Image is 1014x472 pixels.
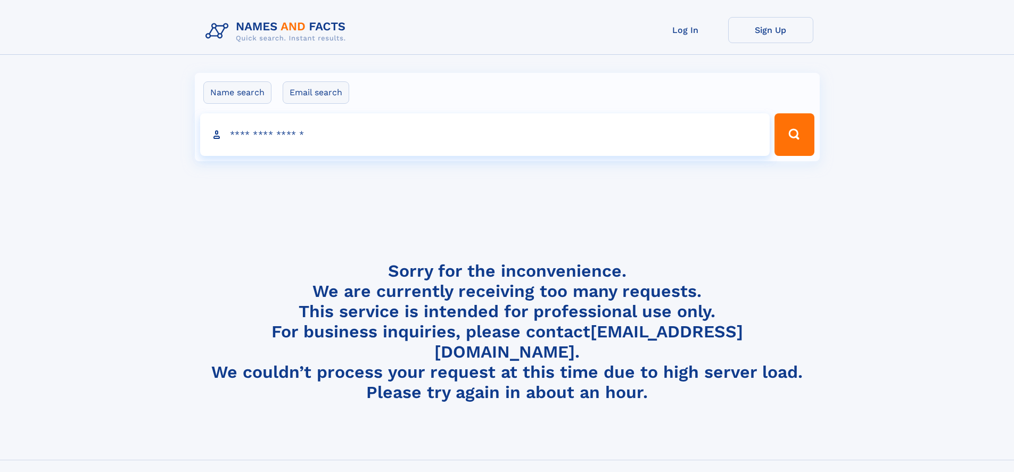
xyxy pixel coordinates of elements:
[203,81,271,104] label: Name search
[200,113,770,156] input: search input
[283,81,349,104] label: Email search
[434,321,743,362] a: [EMAIL_ADDRESS][DOMAIN_NAME]
[728,17,813,43] a: Sign Up
[643,17,728,43] a: Log In
[201,261,813,403] h4: Sorry for the inconvenience. We are currently receiving too many requests. This service is intend...
[201,17,355,46] img: Logo Names and Facts
[774,113,814,156] button: Search Button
